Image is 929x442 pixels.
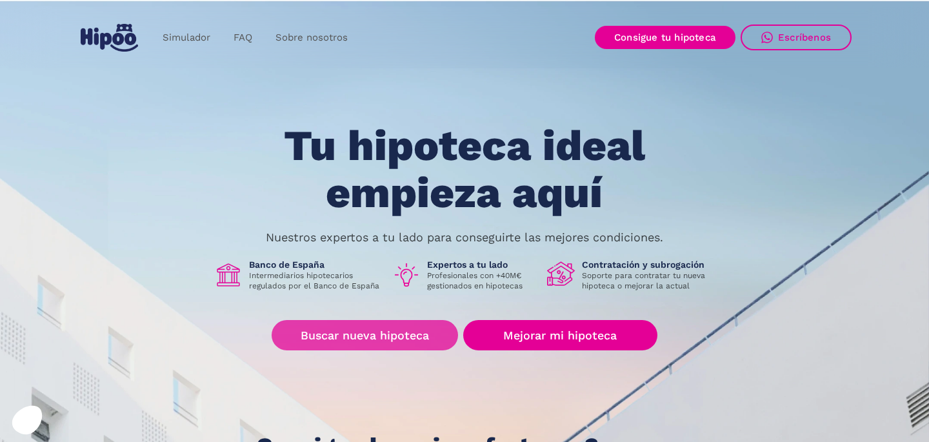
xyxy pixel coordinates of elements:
a: FAQ [222,25,264,50]
p: Profesionales con +40M€ gestionados en hipotecas [427,270,537,291]
h1: Banco de España [249,259,382,270]
a: Simulador [151,25,222,50]
h1: Expertos a tu lado [427,259,537,270]
a: Sobre nosotros [264,25,359,50]
a: home [77,19,141,57]
h1: Contratación y subrogación [582,259,715,270]
p: Intermediarios hipotecarios regulados por el Banco de España [249,270,382,291]
a: Mejorar mi hipoteca [463,320,657,350]
p: Soporte para contratar tu nueva hipoteca o mejorar la actual [582,270,715,291]
a: Buscar nueva hipoteca [272,320,458,350]
p: Nuestros expertos a tu lado para conseguirte las mejores condiciones. [266,232,663,243]
div: Escríbenos [778,32,831,43]
h1: Tu hipoteca ideal empieza aquí [220,123,709,216]
a: Consigue tu hipoteca [595,26,735,49]
a: Escríbenos [741,25,852,50]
